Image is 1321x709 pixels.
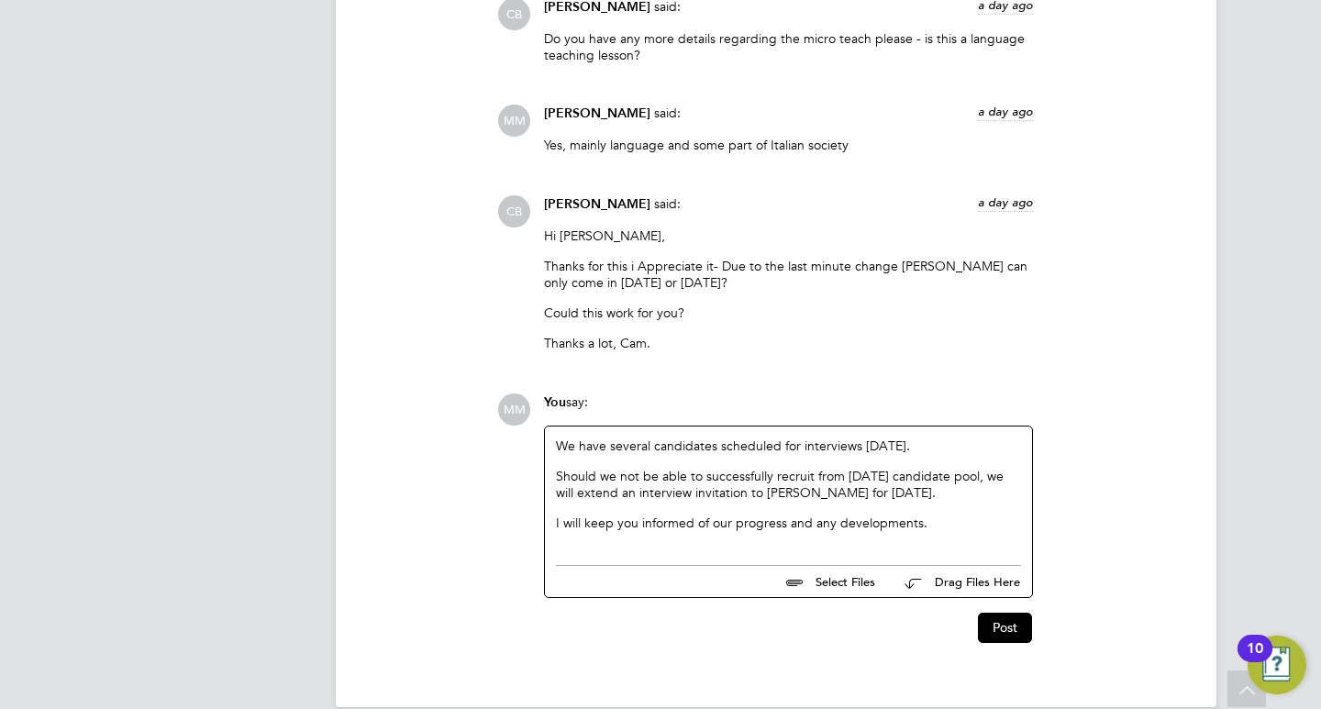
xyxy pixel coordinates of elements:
[978,104,1033,119] span: a day ago
[544,258,1033,291] p: Thanks for this i Appreciate it- Due to the last minute change [PERSON_NAME] can only come in [DA...
[544,305,1033,321] p: Could this work for you?
[544,227,1033,244] p: Hi [PERSON_NAME],
[556,468,1021,501] p: Should we not be able to successfully recruit from [DATE] candidate pool, we will extend an inter...
[978,613,1032,642] button: Post
[544,105,650,121] span: [PERSON_NAME]
[544,335,1033,351] p: Thanks a lot, Cam.
[544,394,566,410] span: You
[654,105,681,121] span: said:
[556,438,1021,454] p: We have several candidates scheduled for interviews [DATE].
[498,393,530,426] span: MM
[1247,648,1263,672] div: 10
[498,105,530,137] span: MM
[556,515,1021,531] p: I will keep you informed of our progress and any developments.
[1248,636,1306,694] button: Open Resource Center, 10 new notifications
[544,393,1033,426] div: say:
[544,30,1033,63] p: Do you have any more details regarding the micro teach please - is this a language teaching lesson?
[498,195,530,227] span: CB
[544,137,1033,153] p: Yes, mainly language and some part of Italian society
[544,196,650,212] span: [PERSON_NAME]
[654,195,681,212] span: said:
[890,563,1021,602] button: Drag Files Here
[978,194,1033,210] span: a day ago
